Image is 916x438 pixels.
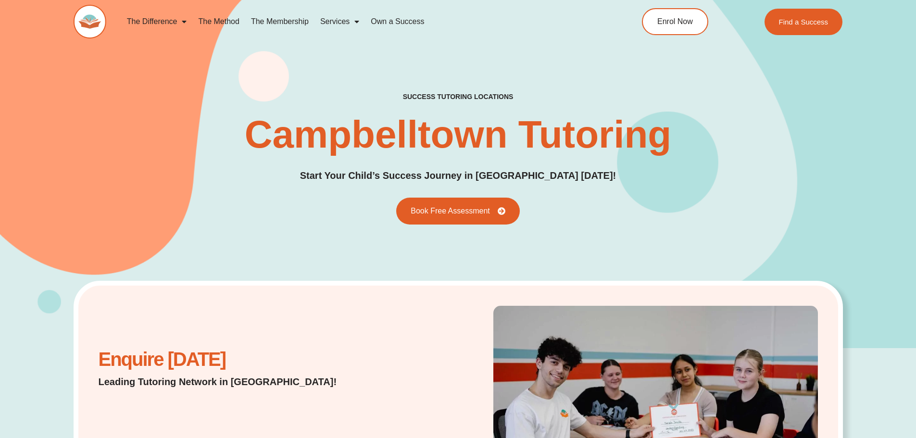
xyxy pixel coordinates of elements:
[403,92,514,101] h2: success tutoring locations
[765,9,843,35] a: Find a Success
[99,353,362,365] h2: Enquire [DATE]
[365,11,430,33] a: Own a Success
[121,11,598,33] nav: Menu
[657,18,693,25] span: Enrol Now
[642,8,708,35] a: Enrol Now
[245,115,671,154] h1: Campbelltown Tutoring
[121,11,193,33] a: The Difference
[411,207,490,215] span: Book Free Assessment
[314,11,365,33] a: Services
[779,18,828,25] span: Find a Success
[192,11,245,33] a: The Method
[99,375,362,388] p: Leading Tutoring Network in [GEOGRAPHIC_DATA]!
[245,11,314,33] a: The Membership
[300,168,616,183] p: Start Your Child’s Success Journey in [GEOGRAPHIC_DATA] [DATE]!
[396,198,520,225] a: Book Free Assessment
